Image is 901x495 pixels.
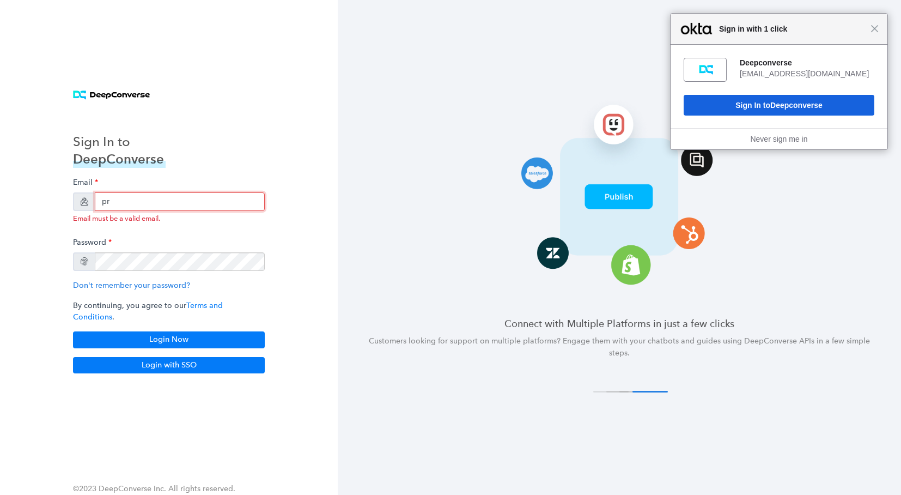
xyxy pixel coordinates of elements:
div: [EMAIL_ADDRESS][DOMAIN_NAME] [740,69,874,79]
button: 1 [593,391,629,393]
span: ©2023 DeepConverse Inc. All rights reserved. [73,484,235,493]
button: 4 [632,391,668,393]
div: Email must be a valid email. [73,213,265,224]
h4: Connect with Multiple Platforms in just a few clicks [364,317,875,330]
label: Email [73,172,98,192]
span: Customers looking for support on multiple platforms? Engage them with your chatbots and guides us... [369,336,870,358]
button: Login Now [73,331,265,348]
h3: Sign In to [73,133,166,150]
p: By continuing, you agree to our . [73,300,265,323]
img: fs0pvt0g94oZNWgBn697 [697,61,714,79]
a: Never sign me in [750,135,807,143]
span: Close [870,25,879,33]
img: horizontal logo [73,90,150,100]
a: Don't remember your password? [73,281,190,290]
button: Login with SSO [73,357,265,373]
button: 2 [606,391,642,393]
label: Password [73,232,112,252]
button: Sign In toDeepconverse [684,95,874,116]
span: Deepconverse [770,101,823,110]
span: Sign in with 1 click [714,22,870,35]
h3: DeepConverse [73,150,166,168]
button: 3 [619,391,655,393]
img: carousel 4 [479,96,760,290]
div: Deepconverse [740,58,874,68]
